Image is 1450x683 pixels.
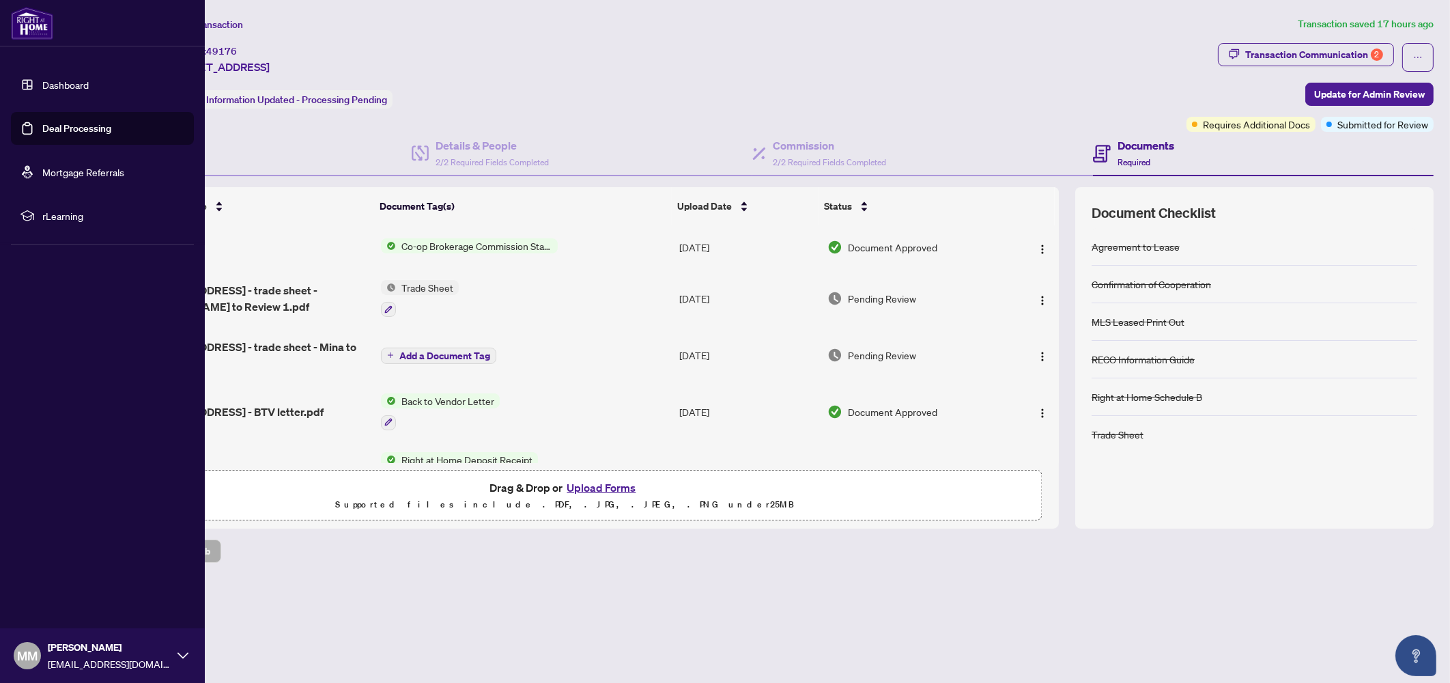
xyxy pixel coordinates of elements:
[381,238,558,253] button: Status IconCo-op Brokerage Commission Statement
[381,346,496,364] button: Add a Document Tag
[1298,16,1434,32] article: Transaction saved 17 hours ago
[381,393,500,430] button: Status IconBack to Vendor Letter
[1337,117,1428,132] span: Submitted for Review
[374,187,672,225] th: Document Tag(s)
[142,339,370,372] span: [STREET_ADDRESS] - trade sheet - Mina to Review.pdf
[672,187,819,225] th: Upload Date
[1092,239,1180,254] div: Agreement to Lease
[88,471,1042,521] span: Drag & Drop orUpload FormsSupported files include .PDF, .JPG, .JPEG, .PNG under25MB
[1032,459,1053,481] button: Logo
[1032,344,1053,366] button: Logo
[1118,157,1150,167] span: Required
[142,404,324,420] span: [STREET_ADDRESS] - BTV letter.pdf
[1092,352,1195,367] div: RECO Information Guide
[848,404,937,419] span: Document Approved
[848,291,916,306] span: Pending Review
[1037,295,1048,306] img: Logo
[674,328,821,382] td: [DATE]
[381,238,396,253] img: Status Icon
[1032,288,1053,309] button: Logo
[1413,53,1423,62] span: ellipsis
[848,240,937,255] span: Document Approved
[1395,635,1436,676] button: Open asap
[42,166,124,178] a: Mortgage Referrals
[1092,427,1143,442] div: Trade Sheet
[1245,44,1383,66] div: Transaction Communication
[827,404,842,419] img: Document Status
[11,7,53,40] img: logo
[42,208,184,223] span: rLearning
[48,640,171,655] span: [PERSON_NAME]
[677,199,732,214] span: Upload Date
[1037,408,1048,419] img: Logo
[848,348,916,363] span: Pending Review
[674,269,821,328] td: [DATE]
[42,122,111,135] a: Deal Processing
[1037,351,1048,362] img: Logo
[1032,236,1053,258] button: Logo
[142,282,370,315] span: [STREET_ADDRESS] - trade sheet - [PERSON_NAME] to Review 1.pdf
[1092,277,1211,292] div: Confirmation of Cooperation
[674,225,821,269] td: [DATE]
[170,18,243,31] span: View Transaction
[396,452,538,467] span: Right at Home Deposit Receipt
[1314,83,1425,105] span: Update for Admin Review
[1092,314,1184,329] div: MLS Leased Print Out
[48,656,171,671] span: [EMAIL_ADDRESS][DOMAIN_NAME]
[827,462,842,477] img: Document Status
[136,187,374,225] th: (10) File Name
[1092,389,1202,404] div: Right at Home Schedule B
[1037,244,1048,255] img: Logo
[381,452,538,489] button: Status IconRight at Home Deposit Receipt
[17,646,38,665] span: MM
[206,45,237,57] span: 49176
[381,452,396,467] img: Status Icon
[1218,43,1394,66] button: Transaction Communication2
[674,382,821,441] td: [DATE]
[489,479,640,497] span: Drag & Drop or
[399,351,490,361] span: Add a Document Tag
[387,352,394,359] span: plus
[827,240,842,255] img: Document Status
[773,137,886,154] h4: Commission
[381,393,396,408] img: Status Icon
[381,280,459,317] button: Status IconTrade Sheet
[206,94,387,106] span: Information Updated - Processing Pending
[1092,204,1216,223] span: Document Checklist
[824,199,852,214] span: Status
[819,187,1003,225] th: Status
[396,238,558,253] span: Co-op Brokerage Commission Statement
[169,59,270,75] span: [STREET_ADDRESS]
[1203,117,1310,132] span: Requires Additional Docs
[96,497,1034,513] p: Supported files include .PDF, .JPG, .JPEG, .PNG under 25 MB
[563,479,640,497] button: Upload Forms
[381,280,396,295] img: Status Icon
[674,441,821,500] td: [DATE]
[827,291,842,306] img: Document Status
[396,280,459,295] span: Trade Sheet
[42,79,89,91] a: Dashboard
[827,348,842,363] img: Document Status
[773,157,886,167] span: 2/2 Required Fields Completed
[1305,83,1434,106] button: Update for Admin Review
[1371,48,1383,61] div: 2
[436,137,549,154] h4: Details & People
[436,157,549,167] span: 2/2 Required Fields Completed
[848,462,937,477] span: Document Approved
[169,90,393,109] div: Status:
[1032,401,1053,423] button: Logo
[1118,137,1174,154] h4: Documents
[396,393,500,408] span: Back to Vendor Letter
[381,348,496,364] button: Add a Document Tag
